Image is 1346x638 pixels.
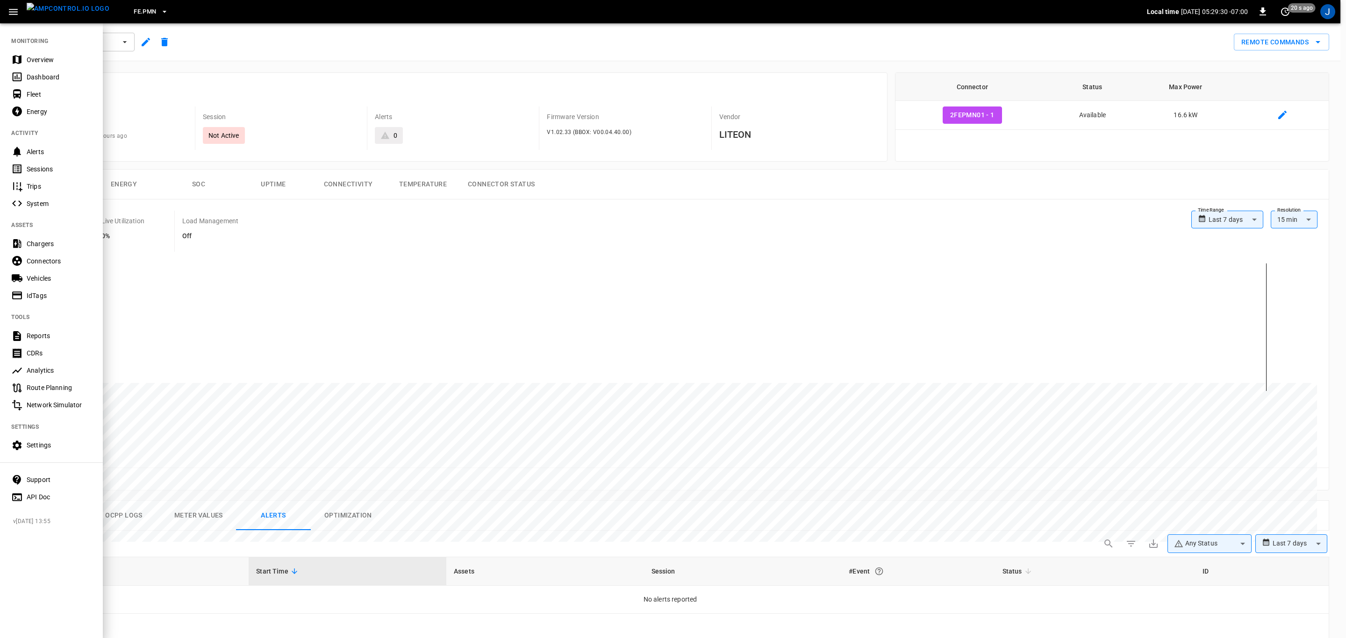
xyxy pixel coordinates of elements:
div: Connectors [27,256,92,266]
p: [DATE] 05:29:30 -07:00 [1181,7,1248,16]
span: 20 s ago [1288,3,1316,13]
div: Trips [27,182,92,191]
div: Vehicles [27,274,92,283]
div: Overview [27,55,92,64]
p: Local time [1147,7,1179,16]
span: v [DATE] 13:55 [13,517,95,526]
div: profile-icon [1320,4,1335,19]
div: Analytics [27,366,92,375]
span: FE.PMN [134,7,156,17]
div: API Doc [27,492,92,502]
div: CDRs [27,348,92,358]
img: ampcontrol.io logo [27,3,109,14]
div: Chargers [27,239,92,248]
button: set refresh interval [1278,4,1293,19]
div: Network Simulator [27,400,92,410]
div: Settings [27,440,92,450]
div: Route Planning [27,383,92,392]
div: System [27,199,92,208]
div: Sessions [27,164,92,174]
div: Reports [27,331,92,340]
div: Support [27,475,92,484]
div: IdTags [27,291,92,300]
div: Dashboard [27,72,92,82]
div: Alerts [27,147,92,156]
div: Energy [27,107,92,116]
div: Fleet [27,90,92,99]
